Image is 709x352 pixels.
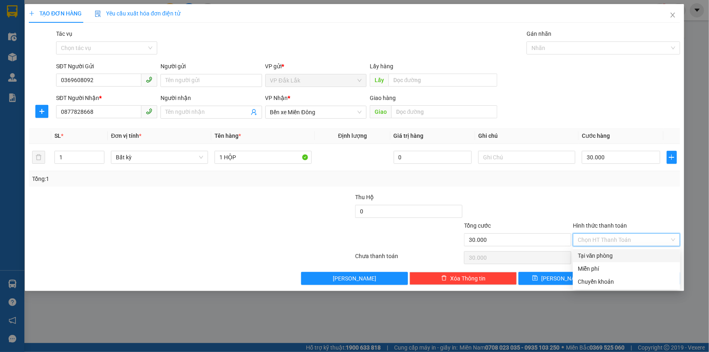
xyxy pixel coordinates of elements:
div: Miễn phí [578,264,675,273]
span: plus [29,11,35,16]
div: Người gửi [160,62,262,71]
th: Ghi chú [475,128,579,144]
span: Cước hàng [582,133,610,139]
div: Chuyển khoản [578,277,675,286]
span: Xóa Thông tin [450,274,486,283]
span: Yêu cầu xuất hóa đơn điện tử [95,10,180,17]
span: delete [441,275,447,282]
span: Thu Hộ [355,194,374,200]
span: save [532,275,538,282]
span: [PERSON_NAME] [541,274,585,283]
span: plus [36,108,48,115]
div: Tổng: 1 [32,174,274,183]
button: plus [667,151,677,164]
div: VP gửi [265,62,366,71]
span: Định lượng [338,133,367,139]
button: [PERSON_NAME] [301,272,408,285]
span: VP Đắk Lắk [270,74,362,87]
span: Đơn vị tính [111,133,141,139]
input: Dọc đường [391,105,497,118]
input: VD: Bàn, Ghế [215,151,312,164]
span: Lấy hàng [370,63,393,70]
button: delete [32,151,45,164]
span: [PERSON_NAME] [333,274,376,283]
span: plus [667,154,676,161]
div: SĐT Người Gửi [56,62,157,71]
span: phone [146,76,152,83]
span: Tên hàng [215,133,241,139]
div: Người nhận [160,93,262,102]
span: user-add [251,109,257,115]
input: Dọc đường [388,74,497,87]
span: Giá trị hàng [394,133,424,139]
div: Chưa thanh toán [355,252,464,266]
span: Lấy [370,74,388,87]
span: phone [146,108,152,115]
span: TẠO ĐƠN HÀNG [29,10,82,17]
button: save[PERSON_NAME] [518,272,598,285]
input: 0 [394,151,472,164]
label: Tác vụ [56,30,72,37]
label: Hình thức thanh toán [573,222,627,229]
img: icon [95,11,101,17]
span: Bất kỳ [116,151,203,163]
span: VP Nhận [265,95,288,101]
button: deleteXóa Thông tin [410,272,517,285]
div: SĐT Người Nhận [56,93,157,102]
span: Tổng cước [464,222,491,229]
label: Gán nhãn [527,30,551,37]
span: SL [54,133,61,139]
span: Giao [370,105,391,118]
span: Giao hàng [370,95,396,101]
div: Tại văn phòng [578,251,675,260]
span: close [670,12,676,18]
button: plus [35,105,48,118]
span: Bến xe Miền Đông [270,106,362,118]
button: Close [661,4,684,27]
input: Ghi Chú [478,151,575,164]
